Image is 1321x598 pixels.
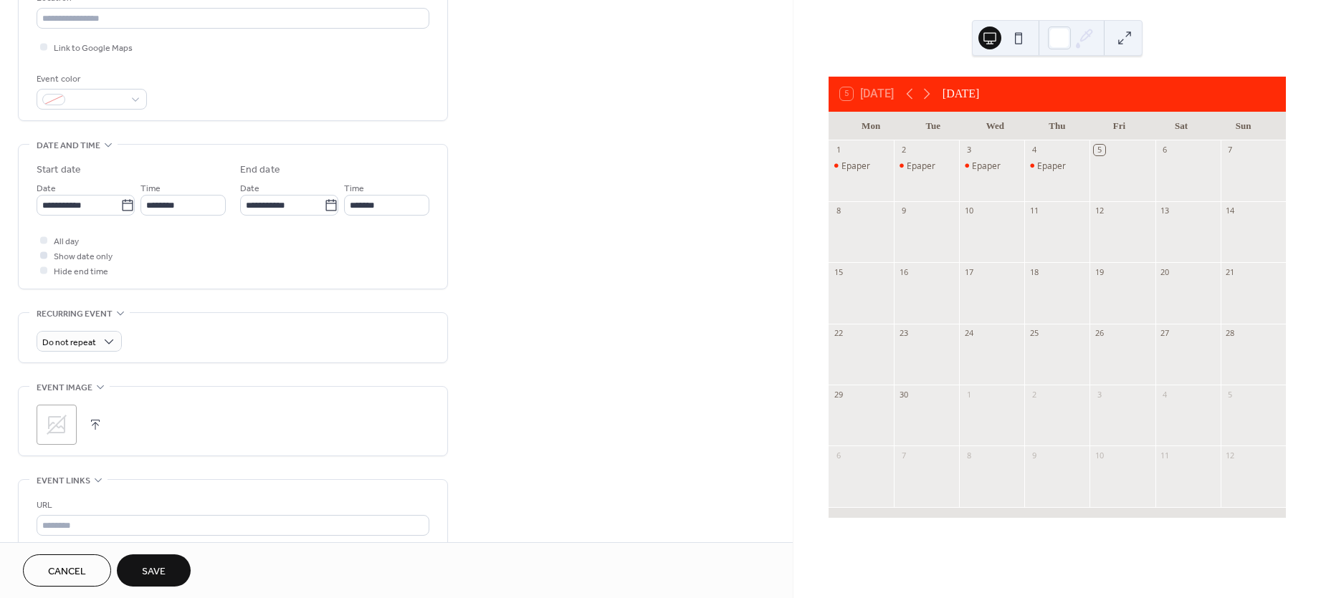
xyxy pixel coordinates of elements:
[963,266,974,277] div: 17
[907,160,935,172] div: Epaper
[1225,389,1236,400] div: 5
[54,249,113,264] span: Show date only
[1094,328,1105,339] div: 26
[240,163,280,178] div: End date
[963,389,974,400] div: 1
[1212,112,1274,140] div: Sun
[1160,389,1170,400] div: 4
[1037,160,1066,172] div: Epaper
[898,328,909,339] div: 23
[1029,328,1039,339] div: 25
[54,41,133,56] span: Link to Google Maps
[1150,112,1213,140] div: Sat
[1026,112,1089,140] div: Thu
[972,160,1001,172] div: Epaper
[37,163,81,178] div: Start date
[1225,328,1236,339] div: 28
[1029,389,1039,400] div: 2
[1160,266,1170,277] div: 20
[833,145,844,155] div: 1
[959,160,1024,172] div: Epaper
[37,473,90,488] span: Event links
[1094,266,1105,277] div: 19
[833,328,844,339] div: 22
[840,112,902,140] div: Mon
[37,181,56,196] span: Date
[894,160,959,172] div: Epaper
[1094,389,1105,400] div: 3
[963,145,974,155] div: 3
[898,206,909,216] div: 9
[140,181,161,196] span: Time
[963,450,974,460] div: 8
[240,181,259,196] span: Date
[943,85,980,102] div: [DATE]
[37,498,426,513] div: URL
[1029,145,1039,155] div: 4
[42,334,96,351] span: Do not repeat
[833,450,844,460] div: 6
[898,145,909,155] div: 2
[1094,145,1105,155] div: 5
[902,112,964,140] div: Tue
[1160,328,1170,339] div: 27
[833,389,844,400] div: 29
[37,307,113,322] span: Recurring event
[829,160,894,172] div: Epaper
[37,380,92,395] span: Event image
[1160,206,1170,216] div: 13
[54,264,108,279] span: Hide end time
[1029,206,1039,216] div: 11
[37,72,144,87] div: Event color
[841,160,870,172] div: Epaper
[117,554,191,587] button: Save
[898,389,909,400] div: 30
[898,450,909,460] div: 7
[963,206,974,216] div: 10
[23,554,111,587] button: Cancel
[1094,206,1105,216] div: 12
[1160,450,1170,460] div: 11
[37,138,100,153] span: Date and time
[1088,112,1150,140] div: Fri
[1094,450,1105,460] div: 10
[833,266,844,277] div: 15
[54,234,79,249] span: All day
[48,564,86,579] span: Cancel
[1029,450,1039,460] div: 9
[37,405,77,445] div: ;
[1024,160,1089,172] div: Epaper
[1225,450,1236,460] div: 12
[963,328,974,339] div: 24
[1225,266,1236,277] div: 21
[1029,266,1039,277] div: 18
[898,266,909,277] div: 16
[142,564,166,579] span: Save
[344,181,364,196] span: Time
[964,112,1026,140] div: Wed
[1160,145,1170,155] div: 6
[833,206,844,216] div: 8
[1225,206,1236,216] div: 14
[1225,145,1236,155] div: 7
